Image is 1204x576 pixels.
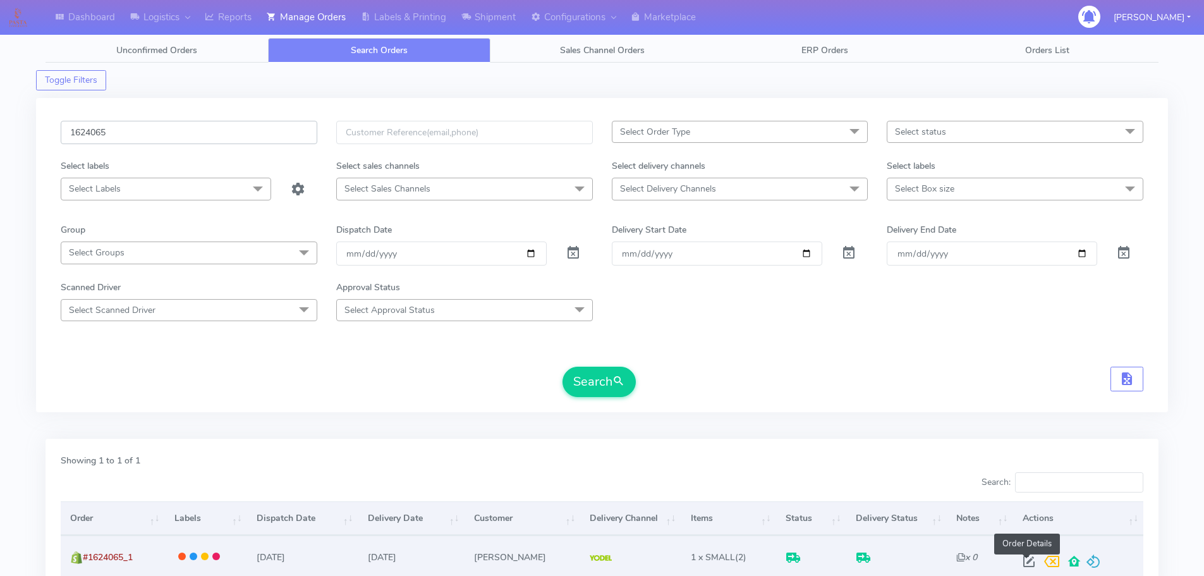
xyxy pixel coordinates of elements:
[69,304,155,316] span: Select Scanned Driver
[83,551,133,563] span: #1624065_1
[61,454,140,467] label: Showing 1 to 1 of 1
[465,501,581,536] th: Customer: activate to sort column ascending
[70,551,83,564] img: shopify.png
[61,501,165,536] th: Order: activate to sort column ascending
[982,472,1143,493] label: Search:
[344,304,435,316] span: Select Approval Status
[61,159,109,173] label: Select labels
[620,126,690,138] span: Select Order Type
[358,501,464,536] th: Delivery Date: activate to sort column ascending
[1015,472,1143,493] input: Search:
[620,183,716,195] span: Select Delivery Channels
[336,159,420,173] label: Select sales channels
[947,501,1013,536] th: Notes: activate to sort column ascending
[612,223,686,236] label: Delivery Start Date
[351,44,408,56] span: Search Orders
[612,159,705,173] label: Select delivery channels
[956,551,977,563] i: x 0
[61,121,317,144] input: Order Id
[1025,44,1069,56] span: Orders List
[895,183,954,195] span: Select Box size
[61,223,85,236] label: Group
[61,281,121,294] label: Scanned Driver
[116,44,197,56] span: Unconfirmed Orders
[562,367,636,397] button: Search
[247,501,358,536] th: Dispatch Date: activate to sort column ascending
[46,38,1158,63] ul: Tabs
[801,44,848,56] span: ERP Orders
[344,183,430,195] span: Select Sales Channels
[691,551,746,563] span: (2)
[336,281,400,294] label: Approval Status
[336,121,593,144] input: Customer Reference(email,phone)
[1012,501,1143,536] th: Actions: activate to sort column ascending
[580,501,681,536] th: Delivery Channel: activate to sort column ascending
[846,501,947,536] th: Delivery Status: activate to sort column ascending
[887,223,956,236] label: Delivery End Date
[69,247,125,259] span: Select Groups
[560,44,645,56] span: Sales Channel Orders
[165,501,247,536] th: Labels: activate to sort column ascending
[691,551,735,563] span: 1 x SMALL
[590,555,612,561] img: Yodel
[336,223,392,236] label: Dispatch Date
[681,501,776,536] th: Items: activate to sort column ascending
[887,159,935,173] label: Select labels
[776,501,846,536] th: Status: activate to sort column ascending
[69,183,121,195] span: Select Labels
[1104,4,1200,30] button: [PERSON_NAME]
[36,70,106,90] button: Toggle Filters
[895,126,946,138] span: Select status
